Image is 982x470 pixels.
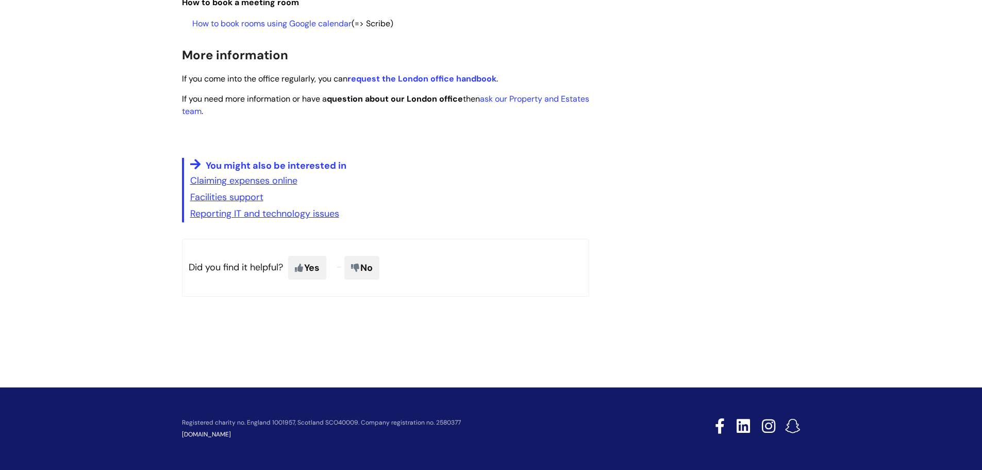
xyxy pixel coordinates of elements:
span: You might also be interested in [206,159,346,172]
span: Yes [288,256,326,280]
a: Reporting IT and technology issues [190,207,339,220]
a: request the London office handbook [347,73,496,84]
a: Facilities support [190,191,263,203]
p: Registered charity no. England 1001957, Scotland SCO40009. Company registration no. 2580377 [182,419,642,426]
a: [DOMAIN_NAME] [182,430,231,439]
span: No [344,256,379,280]
span: If you come into the office regularly, you can . [182,73,498,84]
span: (=> Scribe) [192,18,393,29]
span: More information [182,47,288,63]
strong: question about our London office [327,93,463,104]
p: Did you find it helpful? [182,239,589,297]
a: Claiming expenses online [190,174,297,187]
a: How to book rooms using Google calendar [192,18,352,29]
span: If you need more information or have a then . [182,93,589,117]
